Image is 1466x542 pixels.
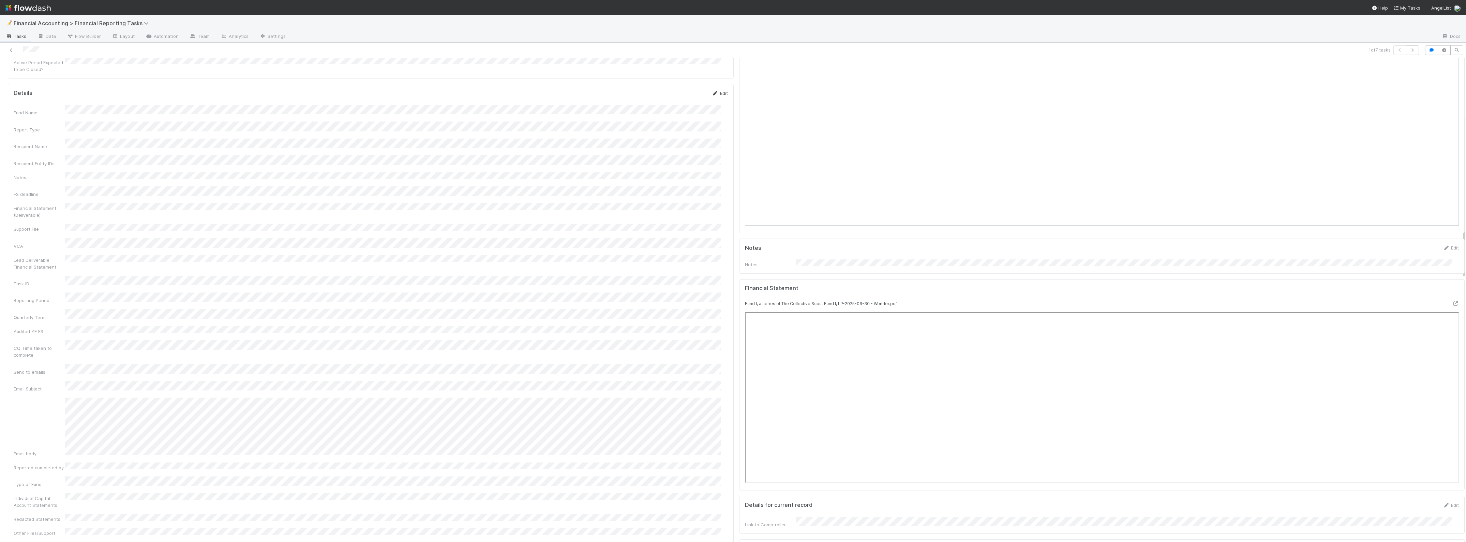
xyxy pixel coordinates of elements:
a: Layout [106,31,140,42]
div: Audited YE FS [14,328,65,335]
div: Email Subject [14,385,65,392]
div: Recipient Entity IDs [14,160,65,167]
a: Flow Builder [61,31,106,42]
div: Quarterly Term [14,314,65,321]
div: Lead Deliverable Financial Statement [14,257,65,270]
div: Type of Fund [14,481,65,488]
div: Report Type [14,126,65,133]
div: Email body [14,450,65,457]
div: Help [1372,4,1388,11]
div: Send to emails [14,369,65,375]
span: Flow Builder [67,33,101,40]
a: Edit [1443,245,1459,251]
span: Financial Accounting > Financial Reporting Tasks [14,20,152,27]
div: FS deadline [14,191,65,198]
div: Notes [745,261,796,268]
a: Team [184,31,215,42]
a: Docs [1436,31,1466,42]
a: Settings [254,31,291,42]
div: Reporting Period [14,297,65,304]
a: Analytics [215,31,254,42]
div: Recipient Name [14,143,65,150]
div: Individual Capital Account Statements [14,495,65,509]
h5: Financial Statement [745,285,798,292]
div: Financial Statement (Deliverable) [14,205,65,218]
div: Link to Comptroller [745,521,796,528]
span: Tasks [5,33,27,40]
div: Reported completed by [14,464,65,471]
a: My Tasks [1393,4,1420,11]
div: Redacted Statements [14,516,65,523]
a: Automation [140,31,184,42]
img: avatar_8d06466b-a936-4205-8f52-b0cc03e2a179.png [1454,5,1461,12]
div: Notes [14,174,65,181]
div: Active Period Expected to be Closed? [14,59,65,73]
a: Edit [1443,502,1459,508]
span: AngelList [1431,5,1451,11]
a: Edit [712,90,728,96]
img: logo-inverted-e16ddd16eac7371096b0.svg [5,2,51,14]
div: Fund Name [14,109,65,116]
div: Other Files/Support [14,530,65,537]
div: CQ Time taken to complete [14,345,65,358]
a: Data [32,31,61,42]
span: 1 of 7 tasks [1369,46,1391,53]
div: Support File [14,226,65,232]
h5: Details [14,90,32,97]
h5: Notes [745,245,761,252]
div: VCA [14,243,65,249]
span: 📝 [5,20,12,26]
div: Task ID [14,280,65,287]
small: Fund I, a series of The Collective Scout Fund I, LP-2025-06-30 - Wonder.pdf [745,301,897,306]
h5: Details for current record [745,502,812,509]
span: My Tasks [1393,5,1420,11]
